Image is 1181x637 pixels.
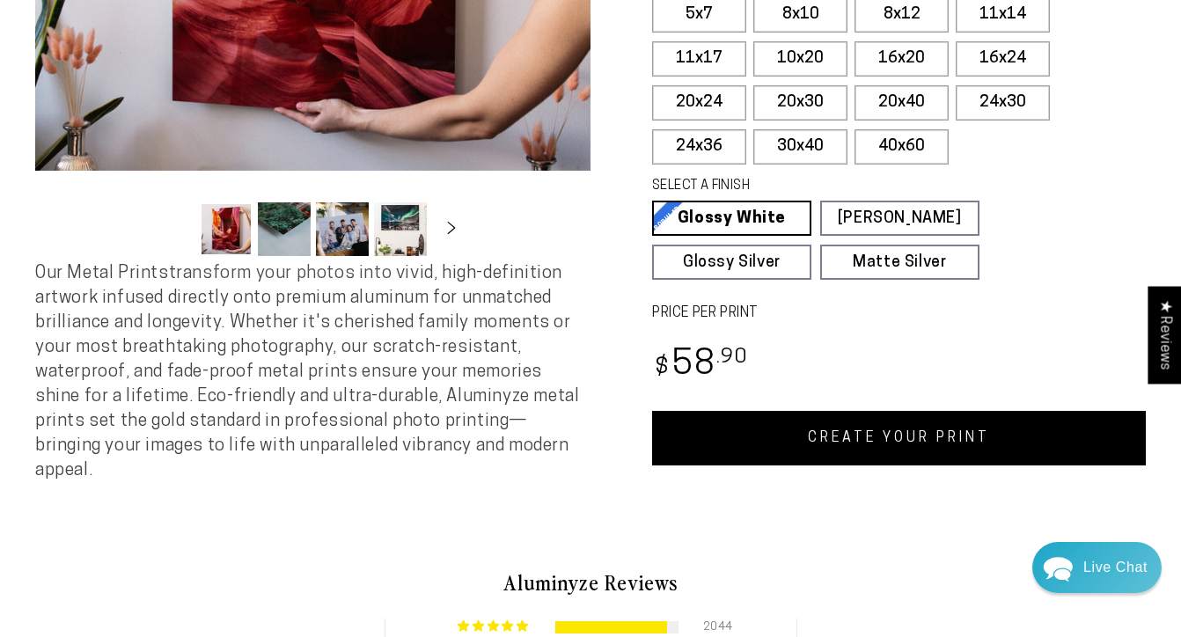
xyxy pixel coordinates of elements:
label: 24x36 [652,129,746,165]
label: 20x40 [855,85,949,121]
button: Slide right [432,210,471,249]
button: Load image 1 in gallery view [200,202,253,256]
label: 20x30 [753,85,847,121]
span: $ [655,356,670,380]
div: 91% (2044) reviews with 5 star rating [458,620,531,633]
div: Contact Us Directly [1083,542,1148,593]
h2: Aluminyze Reviews [77,567,1104,597]
button: Load image 3 in gallery view [316,202,369,256]
button: Load image 4 in gallery view [374,202,427,256]
div: 2044 [703,621,724,633]
label: 16x24 [956,41,1050,77]
bdi: 58 [652,348,748,383]
div: Click to open Judge.me floating reviews tab [1148,286,1181,384]
label: 10x20 [753,41,847,77]
legend: SELECT A FINISH [652,177,942,196]
a: Matte Silver [820,245,979,280]
button: Load image 2 in gallery view [258,202,311,256]
label: 11x17 [652,41,746,77]
a: [PERSON_NAME] [820,201,979,236]
a: Glossy White [652,201,811,236]
span: Our Metal Prints transform your photos into vivid, high-definition artwork infused directly onto ... [35,265,579,480]
button: Slide left [156,210,194,249]
label: 20x24 [652,85,746,121]
label: 30x40 [753,129,847,165]
label: PRICE PER PRINT [652,304,1146,324]
sup: .90 [716,348,748,368]
a: Glossy Silver [652,245,811,280]
label: 40x60 [855,129,949,165]
label: 24x30 [956,85,1050,121]
a: CREATE YOUR PRINT [652,411,1146,465]
div: Chat widget toggle [1032,542,1162,593]
label: 16x20 [855,41,949,77]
